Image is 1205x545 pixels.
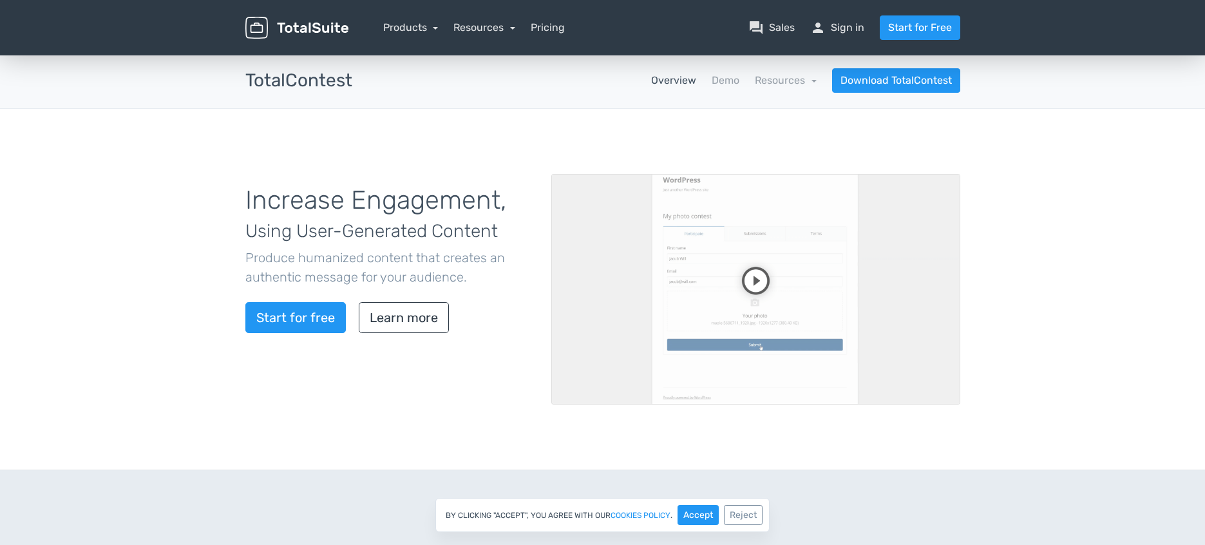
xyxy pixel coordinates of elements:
[755,74,817,86] a: Resources
[810,20,826,35] span: person
[712,73,739,88] a: Demo
[245,302,346,333] a: Start for free
[880,15,960,40] a: Start for Free
[245,248,532,287] p: Produce humanized content that creates an authentic message for your audience.
[810,20,864,35] a: personSign in
[748,20,764,35] span: question_answer
[531,20,565,35] a: Pricing
[832,68,960,93] a: Download TotalContest
[245,186,532,243] h1: Increase Engagement,
[359,302,449,333] a: Learn more
[245,17,348,39] img: TotalSuite for WordPress
[748,20,795,35] a: question_answerSales
[724,505,763,525] button: Reject
[245,220,498,242] span: Using User-Generated Content
[651,73,696,88] a: Overview
[453,21,515,33] a: Resources
[611,512,670,519] a: cookies policy
[383,21,439,33] a: Products
[435,498,770,532] div: By clicking "Accept", you agree with our .
[678,505,719,525] button: Accept
[245,71,352,91] h3: TotalContest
